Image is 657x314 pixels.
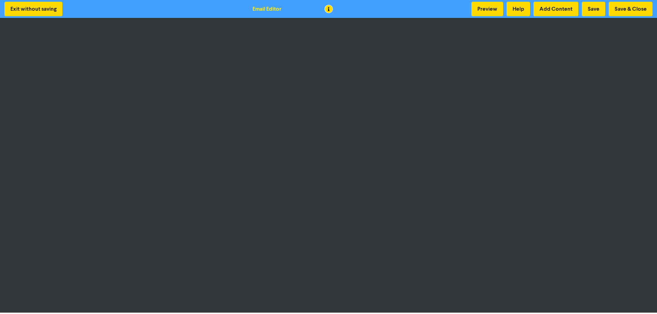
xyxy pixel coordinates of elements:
button: Preview [471,2,503,16]
button: Exit without saving [4,2,62,16]
div: Email Editor [252,5,281,13]
button: Add Content [534,2,578,16]
button: Save & Close [609,2,653,16]
button: Save [582,2,605,16]
button: Help [507,2,530,16]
